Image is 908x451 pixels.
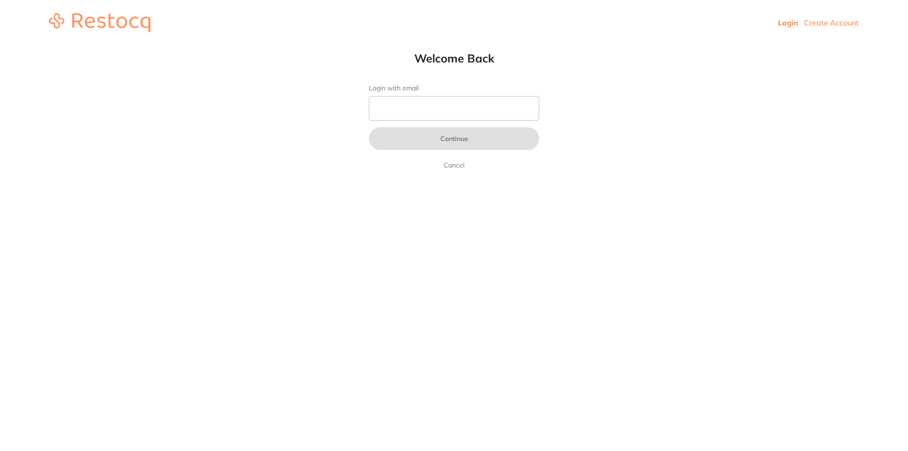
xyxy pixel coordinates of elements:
[778,18,798,27] a: Login
[350,51,558,65] h1: Welcome Back
[804,18,859,27] a: Create Account
[369,127,539,150] button: Continue
[49,13,150,32] img: restocq_logo.svg
[442,159,466,171] a: Cancel
[369,84,539,92] label: Login with email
